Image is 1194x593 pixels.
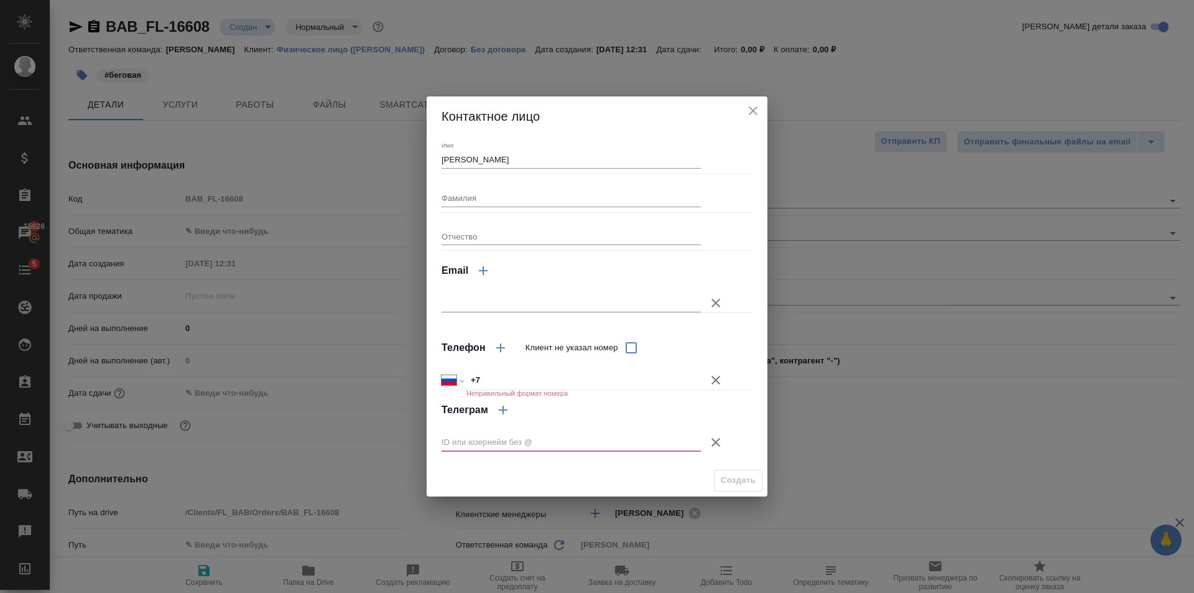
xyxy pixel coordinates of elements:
[466,371,701,390] input: ✎ Введи что-нибудь
[442,340,486,355] h4: Телефон
[466,390,568,397] h6: Неправильный формат номера
[442,403,488,418] h4: Телеграм
[468,256,498,286] button: Добавить
[442,434,701,451] input: ID или юзернейм без @
[744,101,762,120] button: close
[442,110,540,123] span: Контактное лицо
[488,395,518,425] button: Добавить
[525,342,618,354] span: Клиент не указал номер
[442,142,453,148] label: Имя
[486,333,516,363] button: Добавить
[442,263,468,278] h4: Email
